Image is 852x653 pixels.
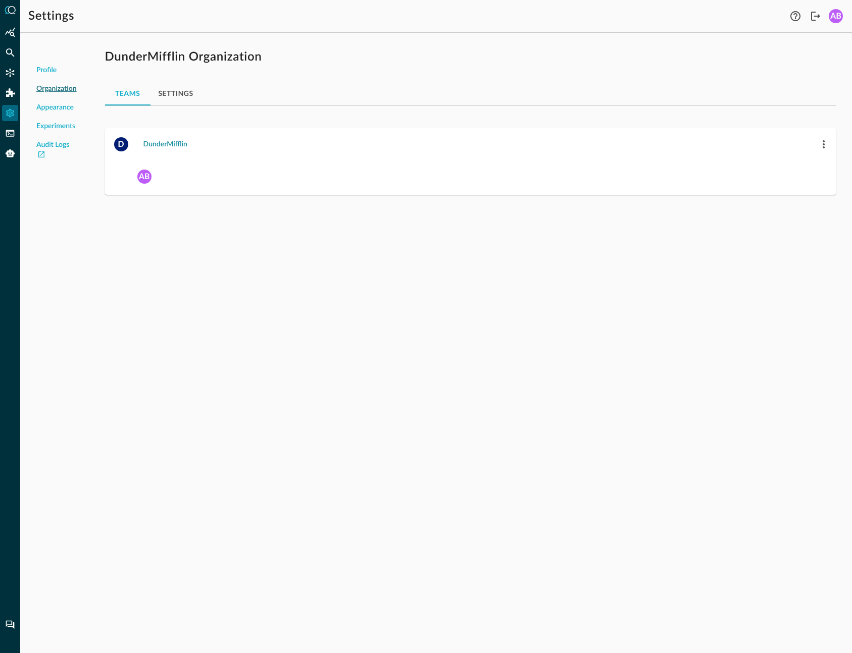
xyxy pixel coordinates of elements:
[3,85,19,101] div: Addons
[137,136,193,152] button: DunderMifflin
[787,8,804,24] button: Help
[143,138,187,151] div: DunderMifflin
[137,169,152,183] span: ablakeharris88@gmail.com
[2,105,18,121] div: Settings
[28,8,74,24] h1: Settings
[829,9,843,23] div: AB
[36,84,77,94] span: Organization
[2,145,18,161] div: Query Agent
[105,49,836,65] h1: DunderMifflin Organization
[36,140,77,161] a: Audit Logs
[2,617,18,633] div: Chat
[36,65,57,76] span: Profile
[114,137,128,151] div: D
[137,170,152,184] div: AB
[808,8,824,24] button: Logout
[2,125,18,141] div: FSQL
[2,24,18,40] div: Summary Insights
[2,44,18,61] div: Federated Search
[36,121,75,132] span: Experiments
[105,81,151,105] button: Teams
[2,65,18,81] div: Connectors
[151,81,202,105] button: Settings
[36,102,74,113] span: Appearance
